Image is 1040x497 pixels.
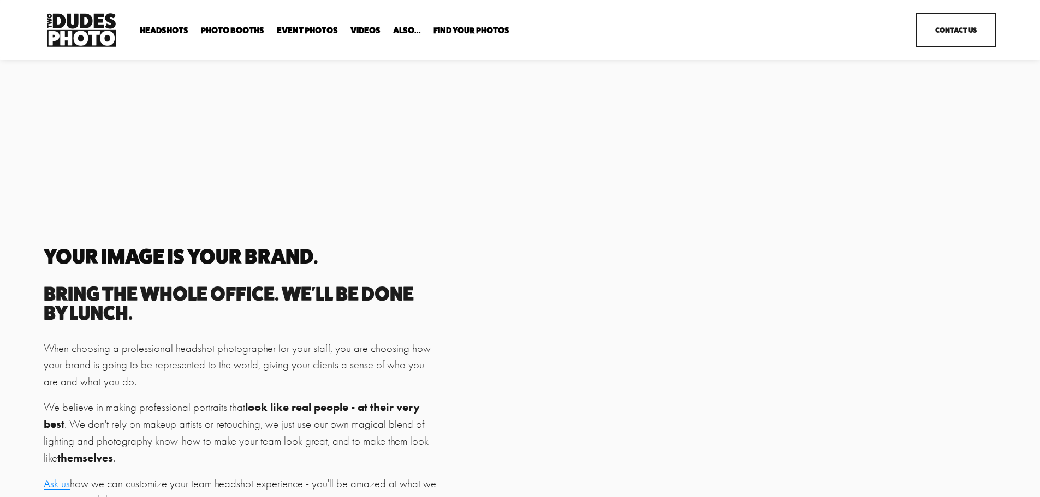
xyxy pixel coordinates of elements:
[350,26,381,36] a: Videos
[393,26,421,35] span: Also...
[433,26,509,35] span: Find Your Photos
[201,26,264,36] a: folder dropdown
[44,400,423,430] strong: look like real people - at their very best
[44,284,437,322] h3: Bring the whole office. We'll be done by lunch.
[277,26,338,36] a: Event Photos
[140,26,188,36] a: folder dropdown
[393,26,421,36] a: folder dropdown
[57,451,113,464] strong: themselves
[44,340,437,391] p: When choosing a professional headshot photographer for your staff, you are choosing how your bran...
[433,26,509,36] a: folder dropdown
[44,477,70,490] a: Ask us
[44,399,437,466] p: We believe in making professional portraits that . We don't rely on makeup artists or retouching,...
[44,246,437,266] h2: Your image is your brand.
[916,13,996,47] a: Contact Us
[44,10,119,50] img: Two Dudes Photo | Headshots, Portraits &amp; Photo Booths
[140,26,188,35] span: Headshots
[201,26,264,35] span: Photo Booths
